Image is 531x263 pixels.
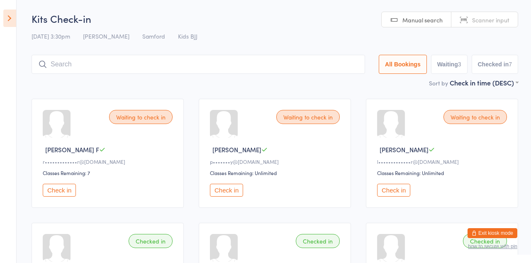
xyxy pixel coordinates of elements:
[210,169,342,176] div: Classes Remaining: Unlimited
[109,110,173,124] div: Waiting to check in
[468,244,517,249] button: how to secure with pin
[32,55,365,74] input: Search
[43,158,175,165] div: r•••••••••••••r@[DOMAIN_NAME]
[472,55,519,74] button: Checked in7
[509,61,512,68] div: 7
[296,234,340,248] div: Checked in
[32,32,70,40] span: [DATE] 3:30pm
[377,158,509,165] div: l•••••••••••••r@[DOMAIN_NAME]
[32,12,518,25] h2: Kits Check-in
[129,234,173,248] div: Checked in
[212,145,261,154] span: [PERSON_NAME]
[377,184,410,197] button: Check in
[380,145,429,154] span: [PERSON_NAME]
[450,78,518,87] div: Check in time (DESC)
[43,184,76,197] button: Check in
[45,145,99,154] span: [PERSON_NAME] F
[83,32,129,40] span: [PERSON_NAME]
[178,32,197,40] span: Kids BJJ
[472,16,509,24] span: Scanner input
[210,158,342,165] div: p•••••••y@[DOMAIN_NAME]
[463,234,507,248] div: Checked in
[210,184,243,197] button: Check in
[458,61,461,68] div: 3
[142,32,165,40] span: Samford
[276,110,340,124] div: Waiting to check in
[43,169,175,176] div: Classes Remaining: 7
[379,55,427,74] button: All Bookings
[468,228,517,238] button: Exit kiosk mode
[443,110,507,124] div: Waiting to check in
[429,79,448,87] label: Sort by
[377,169,509,176] div: Classes Remaining: Unlimited
[431,55,468,74] button: Waiting3
[402,16,443,24] span: Manual search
